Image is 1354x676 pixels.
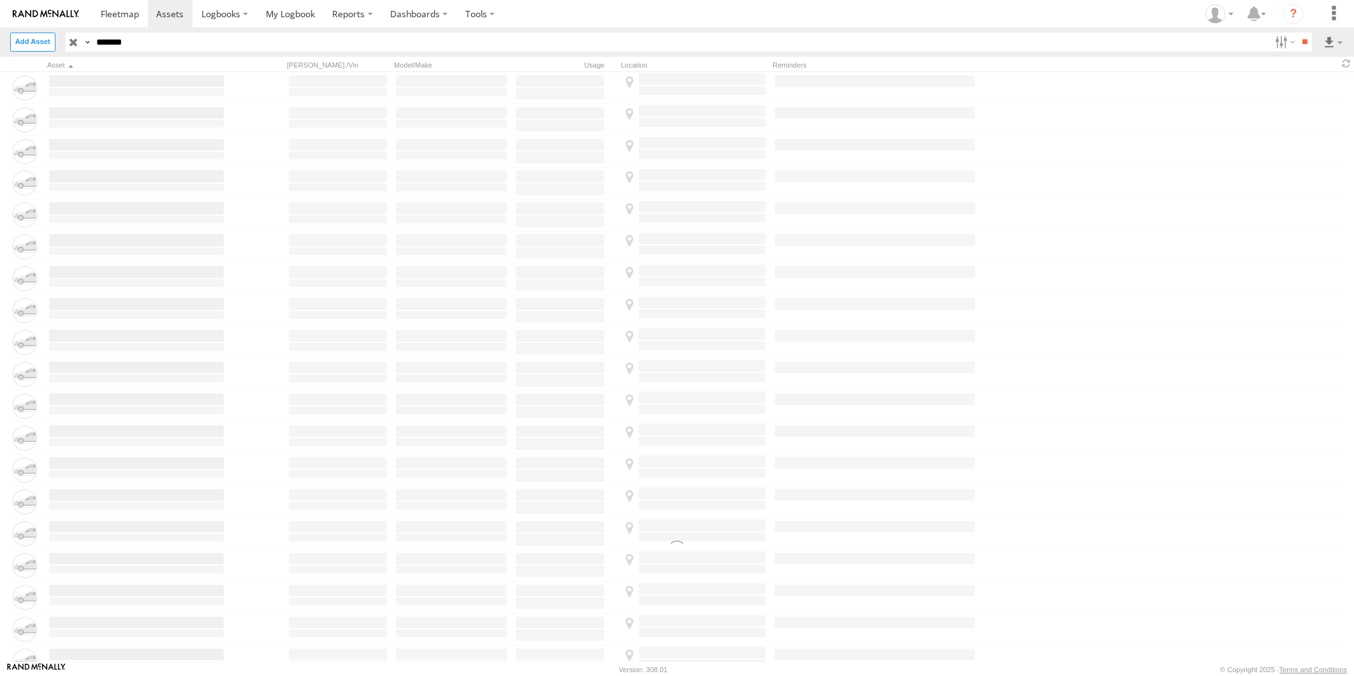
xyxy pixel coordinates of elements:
[1322,33,1344,51] label: Export results as...
[13,10,79,18] img: rand-logo.svg
[1220,666,1347,673] div: © Copyright 2025 -
[287,61,389,70] div: [PERSON_NAME]./Vin
[621,61,768,70] div: Location
[7,663,66,676] a: Visit our Website
[47,61,226,70] div: Click to Sort
[773,61,977,70] div: Reminders
[619,666,667,673] div: Version: 308.01
[514,61,616,70] div: Usage
[1279,666,1347,673] a: Terms and Conditions
[1270,33,1297,51] label: Search Filter Options
[1201,4,1238,24] div: Zarni Lwin
[394,61,509,70] div: Model/Make
[10,33,55,51] label: Create New Asset
[82,33,92,51] label: Search Query
[1339,58,1354,70] span: Refresh
[1283,4,1304,24] i: ?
